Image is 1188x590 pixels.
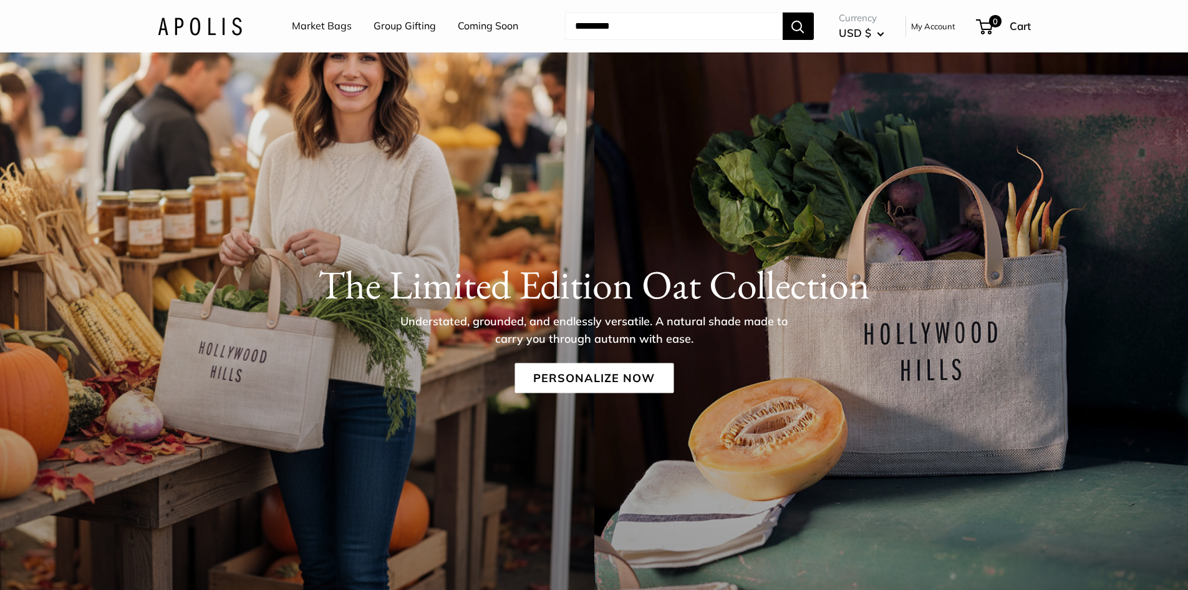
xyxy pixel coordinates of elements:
[374,17,436,36] a: Group Gifting
[977,16,1031,36] a: 0 Cart
[988,15,1001,27] span: 0
[292,17,352,36] a: Market Bags
[839,9,884,27] span: Currency
[911,19,955,34] a: My Account
[783,12,814,40] button: Search
[458,17,518,36] a: Coming Soon
[514,363,674,393] a: Personalize Now
[158,17,242,35] img: Apolis
[1010,19,1031,32] span: Cart
[839,23,884,43] button: USD $
[158,260,1031,308] h1: The Limited Edition Oat Collection
[839,26,871,39] span: USD $
[565,12,783,40] input: Search...
[392,312,797,347] p: Understated, grounded, and endlessly versatile. A natural shade made to carry you through autumn ...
